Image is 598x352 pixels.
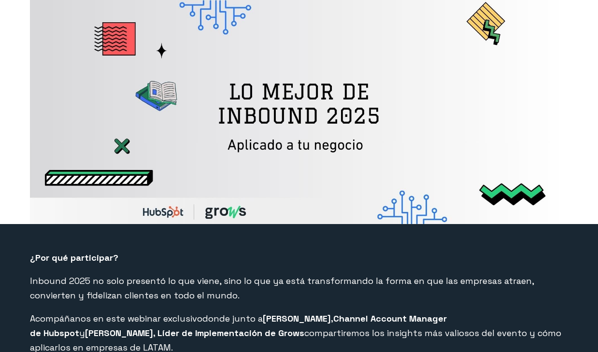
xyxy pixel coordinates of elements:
strong: [PERSON_NAME], Líder de Implementación de Grows [85,327,304,338]
span: Acompáñanos en este webinar exclusivo [30,313,202,324]
span: Inbound 2025 no solo presentó lo que viene, sino lo que ya está transformando la forma en que las... [30,275,534,301]
strong: [PERSON_NAME], [263,313,333,324]
span: ¿Por qué participar? [30,252,118,263]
